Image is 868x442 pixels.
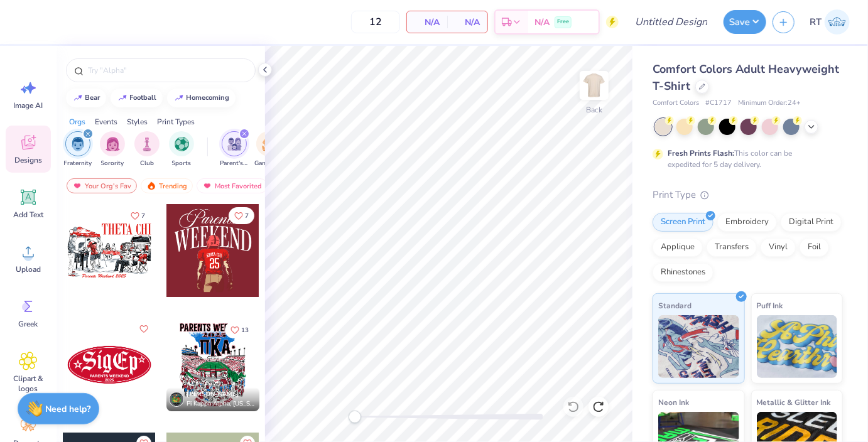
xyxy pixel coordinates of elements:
div: Vinyl [761,238,796,257]
div: Accessibility label [349,411,361,423]
button: Like [225,321,254,338]
div: bear [85,94,100,101]
span: N/A [455,16,480,29]
img: trend_line.gif [174,94,184,102]
img: trend_line.gif [73,94,83,102]
span: [PERSON_NAME] [187,390,239,399]
img: Standard [658,315,739,378]
button: Like [136,321,151,337]
button: filter button [220,131,249,168]
button: bear [66,89,106,107]
img: Game Day Image [262,137,276,151]
div: Events [95,116,117,127]
span: Game Day [254,159,283,168]
span: Add Text [13,210,43,220]
div: Digital Print [781,213,842,232]
div: This color can be expedited for 5 day delivery. [668,148,822,170]
input: Untitled Design [625,9,717,35]
div: Back [586,104,602,116]
span: Upload [16,264,41,274]
span: Fraternity [64,159,92,168]
span: Club [140,159,154,168]
span: Clipart & logos [8,374,49,394]
strong: Need help? [46,403,91,415]
strong: Fresh Prints Flash: [668,148,734,158]
span: Standard [658,299,692,312]
span: # C1717 [705,98,732,109]
img: most_fav.gif [72,181,82,190]
button: filter button [134,131,160,168]
button: filter button [64,131,92,168]
div: filter for Sports [169,131,194,168]
button: Like [229,207,254,224]
img: trending.gif [146,181,156,190]
span: Sports [172,159,192,168]
span: Sorority [101,159,124,168]
img: Sports Image [175,137,189,151]
div: filter for Parent's Weekend [220,131,249,168]
div: Orgs [69,116,85,127]
img: Club Image [140,137,154,151]
button: football [111,89,163,107]
div: Most Favorited [197,178,268,193]
img: Parent's Weekend Image [227,137,242,151]
span: Free [557,18,569,26]
div: Rhinestones [653,263,713,282]
div: Your Org's Fav [67,178,137,193]
div: Styles [127,116,148,127]
img: most_fav.gif [202,181,212,190]
span: Parent's Weekend [220,159,249,168]
span: RT [810,15,822,30]
span: Metallic & Glitter Ink [757,396,831,409]
div: filter for Club [134,131,160,168]
span: Neon Ink [658,396,689,409]
div: Applique [653,238,703,257]
span: Designs [14,155,42,165]
span: Comfort Colors Adult Heavyweight T-Shirt [653,62,839,94]
div: filter for Sorority [100,131,125,168]
div: Foil [800,238,829,257]
span: 7 [141,213,145,219]
div: homecoming [187,94,230,101]
button: Save [724,10,766,34]
span: Image AI [14,100,43,110]
img: Puff Ink [757,315,838,378]
input: – – [351,11,400,33]
span: Greek [19,319,38,329]
div: filter for Game Day [254,131,283,168]
a: RT [804,9,855,35]
span: Comfort Colors [653,98,699,109]
button: filter button [169,131,194,168]
span: 13 [241,327,249,333]
div: Print Types [157,116,195,127]
span: Puff Ink [757,299,783,312]
img: trend_line.gif [117,94,127,102]
div: filter for Fraternity [64,131,92,168]
img: Fraternity Image [71,137,85,151]
button: filter button [100,131,125,168]
div: Screen Print [653,213,713,232]
img: Back [582,73,607,98]
div: football [130,94,157,101]
button: Like [125,207,151,224]
span: Minimum Order: 24 + [738,98,801,109]
span: N/A [534,16,550,29]
span: Pi Kappa Alpha, [US_STATE][GEOGRAPHIC_DATA] [187,399,254,409]
button: filter button [254,131,283,168]
span: N/A [415,16,440,29]
span: 7 [245,213,249,219]
button: homecoming [167,89,236,107]
div: Print Type [653,188,843,202]
div: Trending [141,178,193,193]
input: Try "Alpha" [87,64,247,77]
div: Transfers [707,238,757,257]
img: Sorority Image [106,137,120,151]
div: Embroidery [717,213,777,232]
img: Rick Thornley [825,9,850,35]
